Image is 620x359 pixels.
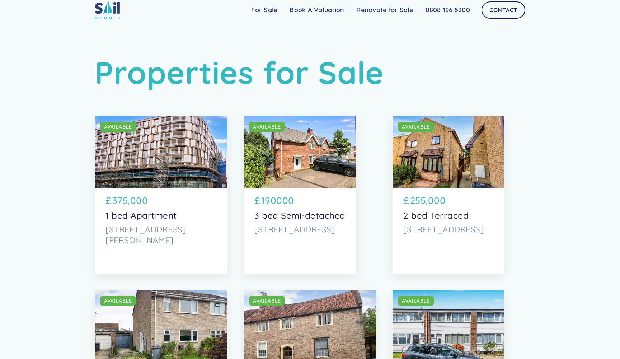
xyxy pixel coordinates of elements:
[253,297,281,304] div: AVAILABLE
[261,194,294,208] p: 190000
[419,3,476,17] a: 0808 196 5200
[410,194,446,208] p: 255,000
[254,210,346,221] p: 3 bed Semi-detached
[105,210,217,221] p: 1 bed Apartment
[254,224,346,235] p: [STREET_ADDRESS]
[393,116,504,274] a: AVAILABLE£255,0002 bed Terraced[STREET_ADDRESS]
[112,194,148,208] p: 375,000
[283,3,350,17] a: Book A Valuation
[403,224,493,235] p: [STREET_ADDRESS]
[402,297,430,304] div: AVAILABLE
[95,116,227,274] a: AVAILABLE£375,0001 bed Apartment[STREET_ADDRESS][PERSON_NAME]
[403,210,493,221] p: 2 bed Terraced
[95,54,525,92] h1: Properties for Sale
[253,123,281,130] div: AVAILABLE
[402,123,430,130] div: AVAILABLE
[245,3,283,17] a: For Sale
[403,194,409,208] p: £
[104,123,132,130] div: AVAILABLE
[254,194,260,208] p: £
[95,0,120,19] img: sail home logo colored
[244,116,356,274] a: AVAILABLE£1900003 bed Semi-detached[STREET_ADDRESS]
[105,194,112,208] p: £
[482,1,525,19] a: Contact
[104,297,132,304] div: AVAILABLE
[350,3,419,17] a: Renovate for Sale
[105,224,217,245] p: [STREET_ADDRESS][PERSON_NAME]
